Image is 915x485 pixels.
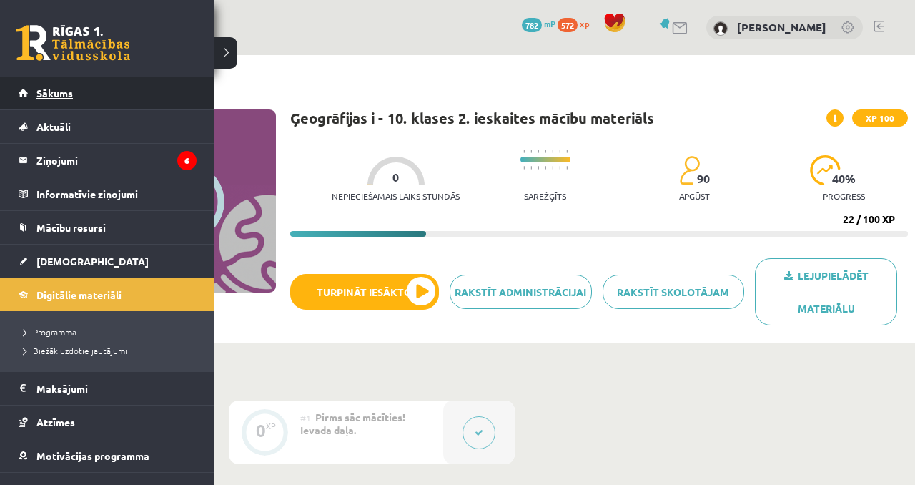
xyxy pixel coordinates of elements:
[36,449,149,462] span: Motivācijas programma
[810,155,841,185] img: icon-progress-161ccf0a02000e728c5f80fcf4c31c7af3da0e1684b2b1d7c360e028c24a22f1.svg
[559,166,560,170] img: icon-short-line-57e1e144782c952c97e751825c79c345078a6d821885a25fce030b3d8c18986b.svg
[300,411,405,436] span: Pirms sāc mācīties! Ievada daļa.
[18,345,127,356] span: Biežāk uzdotie jautājumi
[522,18,542,32] span: 782
[558,18,596,29] a: 572 xp
[36,87,73,99] span: Sākums
[566,166,568,170] img: icon-short-line-57e1e144782c952c97e751825c79c345078a6d821885a25fce030b3d8c18986b.svg
[36,177,197,210] legend: Informatīvie ziņojumi
[256,424,266,437] div: 0
[19,372,197,405] a: Maksājumi
[177,151,197,170] i: 6
[332,191,460,201] p: Nepieciešamais laiks stundās
[558,18,578,32] span: 572
[450,275,592,309] a: Rakstīt administrācijai
[392,171,399,184] span: 0
[300,412,311,423] span: #1
[538,166,539,170] img: icon-short-line-57e1e144782c952c97e751825c79c345078a6d821885a25fce030b3d8c18986b.svg
[559,150,560,153] img: icon-short-line-57e1e144782c952c97e751825c79c345078a6d821885a25fce030b3d8c18986b.svg
[36,416,75,428] span: Atzīmes
[737,20,826,34] a: [PERSON_NAME]
[523,150,525,153] img: icon-short-line-57e1e144782c952c97e751825c79c345078a6d821885a25fce030b3d8c18986b.svg
[36,288,122,301] span: Digitālie materiāli
[545,166,546,170] img: icon-short-line-57e1e144782c952c97e751825c79c345078a6d821885a25fce030b3d8c18986b.svg
[755,258,897,325] a: Lejupielādēt materiālu
[544,18,555,29] span: mP
[566,150,568,153] img: icon-short-line-57e1e144782c952c97e751825c79c345078a6d821885a25fce030b3d8c18986b.svg
[16,25,130,61] a: Rīgas 1. Tālmācības vidusskola
[36,144,197,177] legend: Ziņojumi
[19,278,197,311] a: Digitālie materiāli
[290,274,439,310] button: Turpināt iesākto
[580,18,589,29] span: xp
[18,325,200,338] a: Programma
[36,372,197,405] legend: Maksājumi
[603,275,745,309] a: Rakstīt skolotājam
[679,155,700,185] img: students-c634bb4e5e11cddfef0936a35e636f08e4e9abd3cc4e673bd6f9a4125e45ecb1.svg
[530,166,532,170] img: icon-short-line-57e1e144782c952c97e751825c79c345078a6d821885a25fce030b3d8c18986b.svg
[524,191,566,201] p: Sarežģīts
[19,110,197,143] a: Aktuāli
[19,144,197,177] a: Ziņojumi6
[552,166,553,170] img: icon-short-line-57e1e144782c952c97e751825c79c345078a6d821885a25fce030b3d8c18986b.svg
[697,172,710,185] span: 90
[36,221,106,234] span: Mācību resursi
[832,172,856,185] span: 40 %
[290,109,654,127] h1: Ģeogrāfijas i - 10. klases 2. ieskaites mācību materiāls
[36,255,149,268] span: [DEMOGRAPHIC_DATA]
[19,177,197,210] a: Informatīvie ziņojumi
[18,344,200,357] a: Biežāk uzdotie jautājumi
[19,245,197,278] a: [DEMOGRAPHIC_DATA]
[713,21,728,36] img: Jegors Rogoļevs
[523,166,525,170] img: icon-short-line-57e1e144782c952c97e751825c79c345078a6d821885a25fce030b3d8c18986b.svg
[538,150,539,153] img: icon-short-line-57e1e144782c952c97e751825c79c345078a6d821885a25fce030b3d8c18986b.svg
[522,18,555,29] a: 782 mP
[823,191,865,201] p: progress
[36,120,71,133] span: Aktuāli
[552,150,553,153] img: icon-short-line-57e1e144782c952c97e751825c79c345078a6d821885a25fce030b3d8c18986b.svg
[19,211,197,244] a: Mācību resursi
[18,326,76,338] span: Programma
[19,406,197,439] a: Atzīmes
[852,109,908,127] span: XP 100
[679,191,710,201] p: apgūst
[545,150,546,153] img: icon-short-line-57e1e144782c952c97e751825c79c345078a6d821885a25fce030b3d8c18986b.svg
[530,150,532,153] img: icon-short-line-57e1e144782c952c97e751825c79c345078a6d821885a25fce030b3d8c18986b.svg
[19,439,197,472] a: Motivācijas programma
[266,422,276,430] div: XP
[19,77,197,109] a: Sākums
